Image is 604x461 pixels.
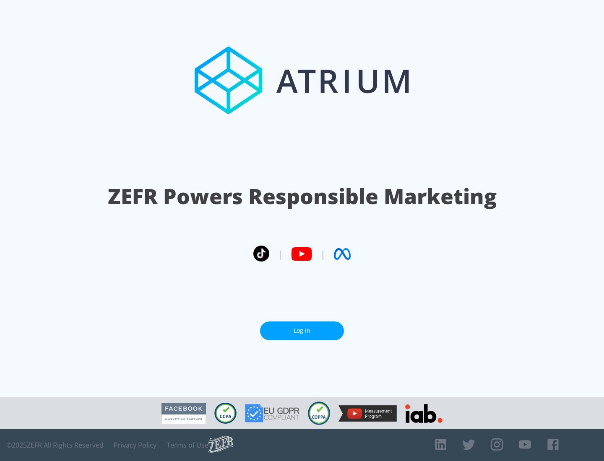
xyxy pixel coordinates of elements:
span: | [278,248,283,260]
h1: ZEFR Powers Responsible Marketing [108,182,497,211]
span: | [320,248,325,260]
img: YouTube Measurement Program [338,405,397,422]
a: Terms of Use [167,441,208,449]
img: GDPR Compliant [245,404,299,422]
img: Facebook Marketing Partner [161,403,206,424]
span: © 2025 ZEFR All Rights Reserved [6,441,104,449]
img: COPPA Compliant [308,401,330,425]
a: Log In [260,321,344,340]
img: CCPA Compliant [214,403,237,424]
a: Privacy Policy [114,441,156,449]
img: IAB [405,404,443,423]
